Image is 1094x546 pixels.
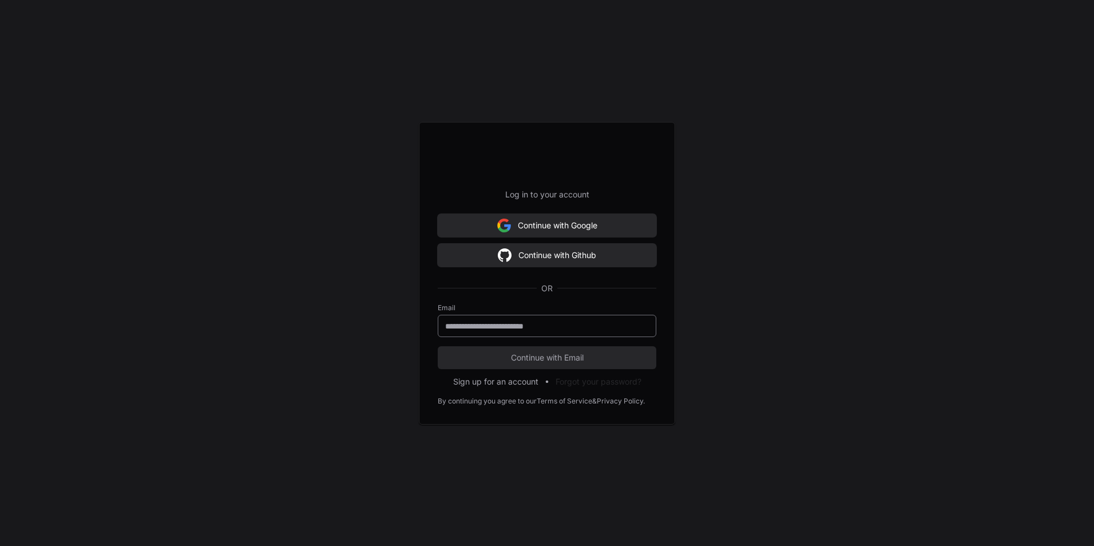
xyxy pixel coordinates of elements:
[498,244,512,267] img: Sign in with google
[438,397,537,406] div: By continuing you agree to our
[537,397,592,406] a: Terms of Service
[438,214,656,237] button: Continue with Google
[438,244,656,267] button: Continue with Github
[497,214,511,237] img: Sign in with google
[556,376,641,387] button: Forgot your password?
[438,346,656,369] button: Continue with Email
[438,189,656,200] p: Log in to your account
[537,283,557,294] span: OR
[453,376,538,387] button: Sign up for an account
[438,352,656,363] span: Continue with Email
[438,303,656,312] label: Email
[597,397,645,406] a: Privacy Policy.
[592,397,597,406] div: &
